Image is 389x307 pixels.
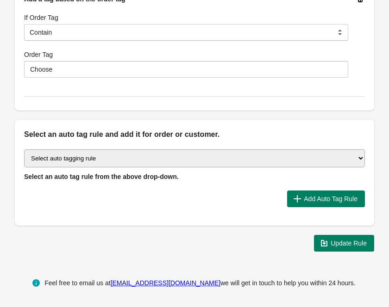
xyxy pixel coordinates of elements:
label: If Order Tag [24,13,58,22]
input: Wholesale [24,61,348,78]
span: Add Auto Tag Rule [304,195,358,203]
div: Feel free to email us at we will get in touch to help you within 24 hours. [44,277,356,289]
h2: Select an auto tag rule and add it for order or customer. [24,129,365,140]
label: Order Tag [24,50,53,59]
button: Update Rule [314,235,374,252]
button: Add Auto Tag Rule [287,190,365,207]
span: Select an auto tag rule from the above drop-down. [24,173,179,180]
span: Update Rule [331,239,367,247]
a: [EMAIL_ADDRESS][DOMAIN_NAME] [111,279,220,287]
